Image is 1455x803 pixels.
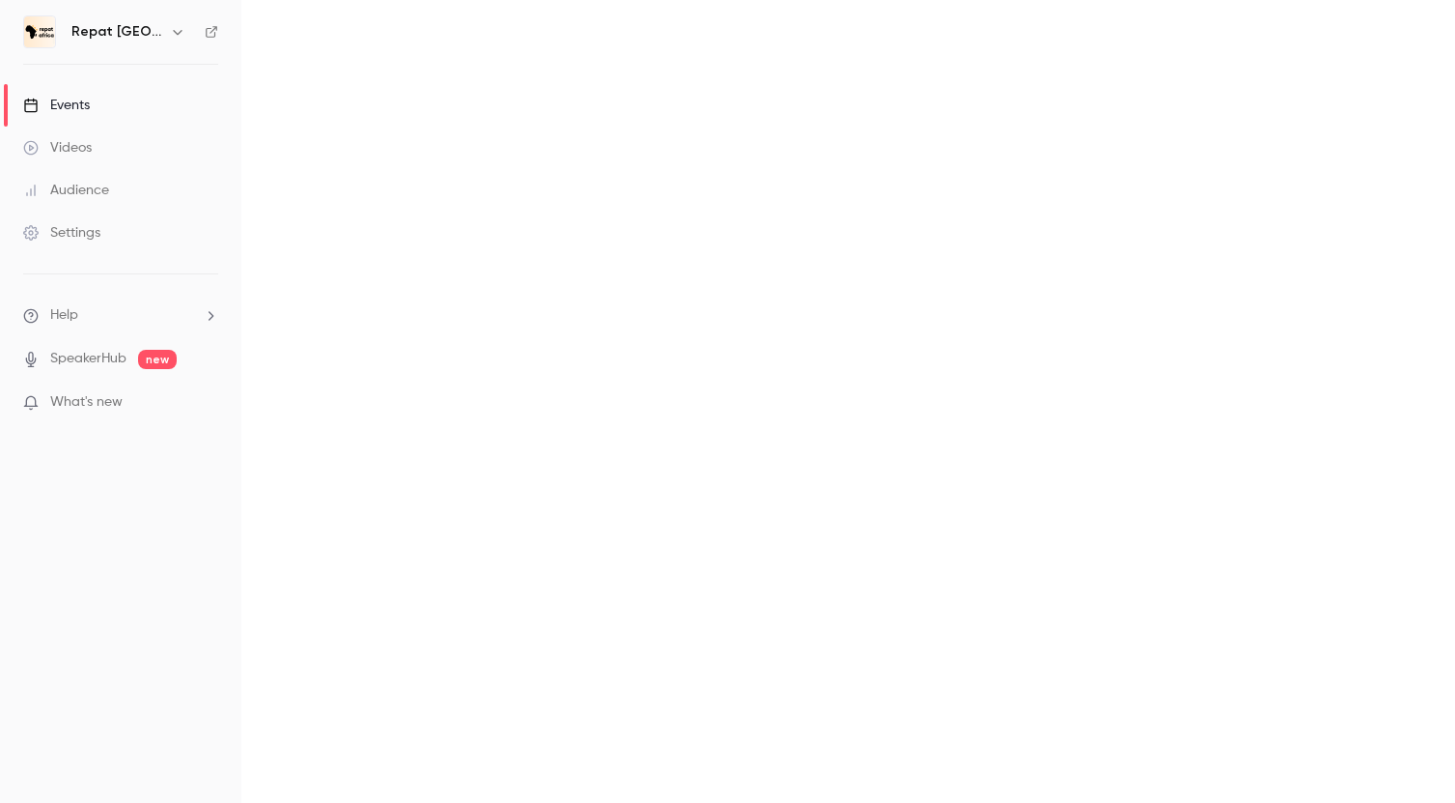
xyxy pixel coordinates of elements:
span: new [138,350,177,369]
div: Videos [23,138,92,158]
a: SpeakerHub [50,349,126,369]
img: Repat Africa [24,16,55,47]
div: Events [23,96,90,115]
h6: Repat [GEOGRAPHIC_DATA] [71,22,162,42]
span: What's new [50,392,123,413]
div: Audience [23,181,109,200]
div: Settings [23,223,100,243]
li: help-dropdown-opener [23,305,218,326]
span: Help [50,305,78,326]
